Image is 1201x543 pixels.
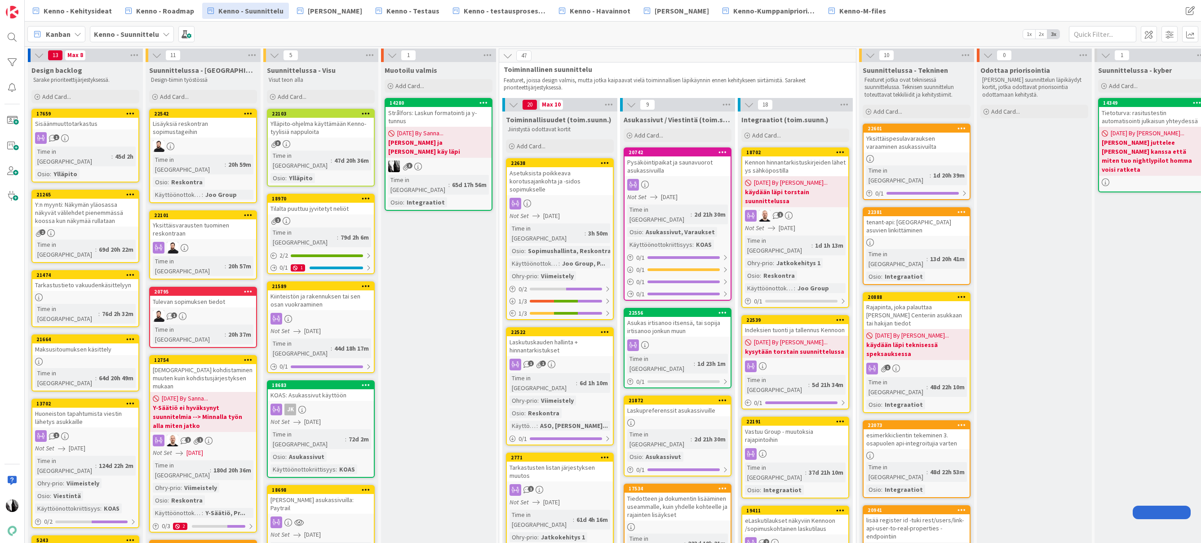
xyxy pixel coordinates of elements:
[761,271,797,280] div: Reskontra
[627,205,691,224] div: Time in [GEOGRAPHIC_DATA]
[225,160,226,169] span: :
[267,281,375,373] a: 21589Kiinteistön ja rakennuksen tai sen osan vuokraaminenNot Set[DATE]Time in [GEOGRAPHIC_DATA]:4...
[526,246,613,256] div: Sopimushallinta, Reskontra
[153,256,225,276] div: Time in [GEOGRAPHIC_DATA]
[150,356,256,364] div: 12754
[629,310,731,316] div: 22556
[823,3,891,19] a: Kenno-M-files
[167,242,178,254] img: TK
[226,160,253,169] div: 20h 59m
[752,131,781,139] span: Add Card...
[100,309,136,319] div: 76d 2h 32m
[275,217,281,223] span: 1
[510,258,558,268] div: Käyttöönottokriittisyys
[27,3,117,19] a: Kenno - Kehitysideat
[308,5,362,16] span: [PERSON_NAME]
[154,289,256,295] div: 20795
[150,118,256,138] div: Lisäyksiä reskontran sopimustageihin
[742,210,848,222] div: TM
[931,170,967,180] div: 1d 20h 39m
[745,187,846,205] b: käydään läpi torstain suunnittelussa
[741,315,849,409] a: 22539Indeksien tuonti ja tallennus Kennoon[DATE] By [PERSON_NAME]...kysytään torstain suunnittelu...
[31,190,139,263] a: 21265Y:n myynti: Näkymän yläosassa näkyvät välilehdet pienemmässä koossa kun näkymää rullataanTim...
[270,173,285,183] div: Osio
[507,328,613,356] div: 22522Laskutuskauden hallinta + hinnantarkistukset
[636,253,645,263] span: 0 / 1
[95,245,97,254] span: :
[226,261,253,271] div: 20h 57m
[153,177,168,187] div: Osio
[624,147,731,301] a: 20742Pysäköintipaikat ja saunavuorot asukassivuillaNot Set[DATE]Time in [GEOGRAPHIC_DATA]:2d 21h ...
[864,293,970,329] div: 20888Rajapinta, joka palauttaa [PERSON_NAME] Centeriin asukkaan tai hakijan tiedot
[268,118,374,138] div: Ylläpito-ohjelma käyttämään Kenno-tyylisiä nappuloita
[35,240,95,259] div: Time in [GEOGRAPHIC_DATA]
[272,283,374,289] div: 21589
[40,229,45,235] span: 2
[150,288,256,296] div: 20795
[873,107,902,116] span: Add Card...
[745,283,794,293] div: Käyttöönottokriittisyys
[153,155,225,174] div: Time in [GEOGRAPHIC_DATA]
[268,262,374,273] div: 0/11
[627,240,692,249] div: Käyttöönottokriittisyys
[625,289,731,300] div: 0/1
[742,296,848,307] div: 0/1
[741,147,849,308] a: 18702Kennon hinnantarkistuskirjeiden lähetys sähköpostilla[DATE] By [PERSON_NAME]...käydään läpi ...
[448,180,450,190] span: :
[863,292,971,413] a: 20888Rajapinta, joka palauttaa [PERSON_NAME] Centeriin asukkaan tai hakijan tiedot[DATE] By [PERS...
[268,250,374,261] div: 2/2
[636,277,645,287] span: 0 / 1
[35,147,111,166] div: Time in [GEOGRAPHIC_DATA]
[386,107,492,127] div: Strålfors: Laskun formatointi ja y-tunnus
[774,258,823,268] div: Jatkokehitys 1
[168,177,169,187] span: :
[864,208,970,236] div: 22381tenant-api: [GEOGRAPHIC_DATA] asuvien linkittäminen
[31,334,139,392] a: 21664Maksusitoumuksen käsittelyTime in [GEOGRAPHIC_DATA]:64d 20h 49m
[169,177,205,187] div: Reskontra
[154,111,256,117] div: 22542
[150,219,256,239] div: Yksittäisvarausten tuominen reskontraan
[507,284,613,295] div: 0/2
[866,271,881,281] div: Osio
[1069,26,1136,42] input: Quick Filter...
[154,357,256,363] div: 12754
[397,129,443,138] span: [DATE] By Sanna...
[868,294,970,300] div: 20888
[32,191,138,199] div: 21265
[98,309,100,319] span: :
[287,173,315,183] div: Ylläpito
[634,131,663,139] span: Add Card...
[733,5,815,16] span: Kenno-Kumppanipriorisointi
[270,327,290,335] i: Not Set
[450,180,489,190] div: 65d 17h 56m
[270,338,331,358] div: Time in [GEOGRAPHIC_DATA]
[226,329,253,339] div: 20h 37m
[519,297,527,306] span: 1 / 3
[36,336,138,343] div: 21664
[624,308,731,388] a: 22556Asukas irtisanoo itsensä, tai sopija irtisanoo jonkun muunTime in [GEOGRAPHIC_DATA]:1d 23h 1...
[268,361,374,372] div: 0/1
[36,191,138,198] div: 21265
[32,118,138,129] div: Sisäänmuuttotarkastus
[868,209,970,215] div: 22381
[270,151,331,170] div: Time in [GEOGRAPHIC_DATA]
[777,212,783,218] span: 1
[36,272,138,278] div: 21474
[153,325,225,344] div: Time in [GEOGRAPHIC_DATA]
[759,210,771,222] img: TM
[570,5,630,16] span: Kenno - Havainnot
[507,159,613,195] div: 22638Asetuksista poikkeava korotusajankohta ja -sidos sopimukselle
[395,82,424,90] span: Add Card...
[510,212,529,220] i: Not Set
[694,359,695,369] span: :
[540,361,546,366] span: 1
[202,190,203,200] span: :
[511,160,613,166] div: 22638
[507,336,613,356] div: Laskutuskauden hallinta + hinnantarkistukset
[537,271,539,281] span: :
[403,197,404,207] span: :
[332,156,371,165] div: 47d 20h 36m
[511,329,613,335] div: 22522
[881,271,882,281] span: :
[370,3,445,19] a: Kenno - Testaus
